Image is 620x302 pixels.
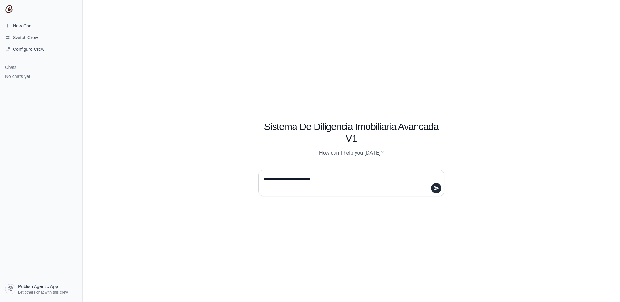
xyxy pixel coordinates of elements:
span: New Chat [13,23,33,29]
span: Let others chat with this crew [18,290,68,295]
span: Configure Crew [13,46,44,52]
h1: Sistema De Diligencia Imobiliaria Avancada V1 [258,121,444,144]
img: CrewAI Logo [5,5,13,13]
p: How can I help you [DATE]? [258,149,444,157]
iframe: Chat Widget [588,271,620,302]
a: New Chat [3,21,80,31]
span: Switch Crew [13,34,38,41]
button: Switch Crew [3,32,80,43]
a: Publish Agentic App Let others chat with this crew [3,281,80,297]
span: Publish Agentic App [18,283,58,290]
a: Configure Crew [3,44,80,54]
div: Widget de chat [588,271,620,302]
